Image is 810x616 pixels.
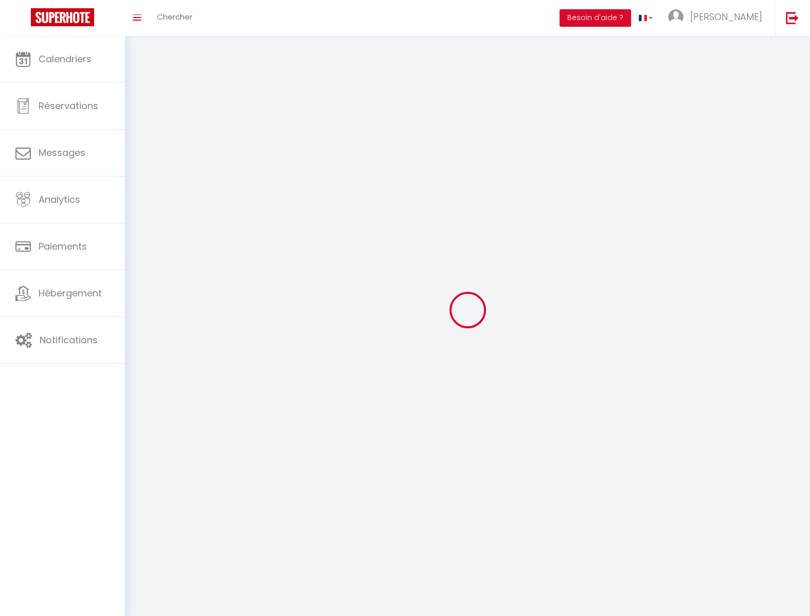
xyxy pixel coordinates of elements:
img: ... [668,9,683,25]
img: Super Booking [31,8,94,26]
span: Hébergement [39,287,102,300]
span: Paiements [39,240,87,253]
img: logout [786,11,799,24]
span: Notifications [40,333,98,346]
span: Réservations [39,99,98,112]
button: Besoin d'aide ? [560,9,631,27]
span: Analytics [39,193,80,206]
span: Chercher [157,11,192,22]
span: Messages [39,146,85,159]
span: [PERSON_NAME] [690,10,762,23]
button: Ouvrir le widget de chat LiveChat [8,4,39,35]
span: Calendriers [39,52,92,65]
